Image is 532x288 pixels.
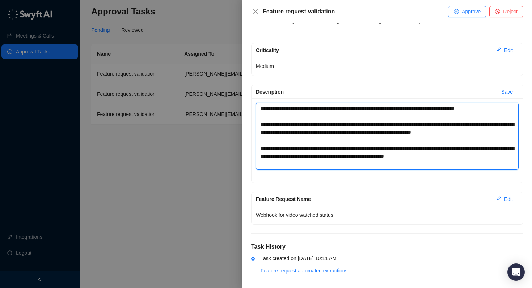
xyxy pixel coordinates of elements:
[501,88,513,96] span: Save
[454,9,459,14] span: check-circle
[256,88,495,96] div: Description
[496,47,501,52] span: edit
[462,8,481,16] span: Approve
[263,7,448,16] div: Feature request validation
[495,86,519,98] button: Save
[256,195,490,203] div: Feature Request Name
[256,61,519,71] p: Medium
[503,8,518,16] span: Reject
[253,9,258,14] span: close
[504,195,513,203] span: Edit
[256,46,490,54] div: Criticality
[504,46,513,54] span: Edit
[448,6,486,17] button: Approve
[261,255,337,261] span: Task created on [DATE] 10:11 AM
[256,210,519,220] p: Webhook for video watched status
[495,9,500,14] span: stop
[490,44,519,56] button: Edit
[251,7,260,16] button: Close
[251,242,523,251] h5: Task History
[489,6,523,17] button: Reject
[490,193,519,205] button: Edit
[261,268,347,274] a: Feature request automated extractions
[496,196,501,201] span: edit
[507,263,525,281] div: Open Intercom Messenger
[256,103,519,170] textarea: Description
